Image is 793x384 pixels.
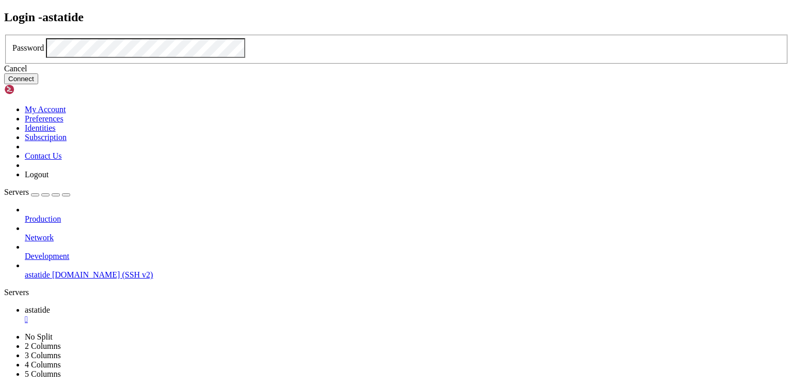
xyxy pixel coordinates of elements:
div: (0, 1) [4,13,8,23]
a: Subscription [25,133,67,142]
a: astatide [25,305,789,324]
img: Shellngn [4,84,64,95]
span: astatide [25,270,50,279]
a: 4 Columns [25,360,61,369]
label: Password [12,43,44,52]
a:  [25,315,789,324]
li: Network [25,224,789,242]
a: Identities [25,124,56,132]
h2: Login - astatide [4,10,789,24]
a: Logout [25,170,49,179]
span: Development [25,252,69,260]
a: My Account [25,105,66,114]
span: astatide [25,305,50,314]
span: Servers [4,188,29,196]
a: 3 Columns [25,351,61,360]
x-row: Connecting [DOMAIN_NAME]... [4,4,658,13]
div: Servers [4,288,789,297]
div: Cancel [4,64,789,73]
a: Development [25,252,789,261]
span: [DOMAIN_NAME] (SSH v2) [52,270,153,279]
button: Connect [4,73,38,84]
a: 5 Columns [25,370,61,378]
a: Preferences [25,114,64,123]
a: Network [25,233,789,242]
li: astatide [DOMAIN_NAME] (SSH v2) [25,261,789,280]
li: Production [25,205,789,224]
span: Production [25,214,61,223]
a: Production [25,214,789,224]
span: Network [25,233,54,242]
a: 2 Columns [25,342,61,350]
a: Servers [4,188,70,196]
a: Contact Us [25,151,62,160]
a: astatide [DOMAIN_NAME] (SSH v2) [25,270,789,280]
a: No Split [25,332,53,341]
li: Development [25,242,789,261]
